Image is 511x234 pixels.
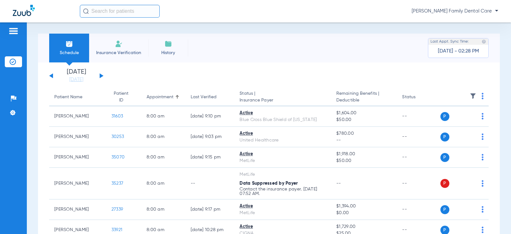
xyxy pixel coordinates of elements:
[240,97,326,104] span: Insurance Payer
[57,77,95,83] a: [DATE]
[186,127,235,147] td: [DATE] 9:03 PM
[191,94,217,101] div: Last Verified
[191,94,230,101] div: Last Verified
[141,199,186,220] td: 8:00 AM
[482,206,484,213] img: group-dot-blue.svg
[141,106,186,127] td: 8:00 AM
[470,93,476,99] img: filter.svg
[482,180,484,187] img: group-dot-blue.svg
[186,168,235,199] td: --
[54,94,101,101] div: Patient Name
[336,117,392,123] span: $50.00
[331,88,397,106] th: Remaining Benefits |
[54,50,84,56] span: Schedule
[240,210,326,216] div: MetLife
[397,199,440,220] td: --
[336,210,392,216] span: $0.00
[94,50,143,56] span: Insurance Verification
[397,127,440,147] td: --
[240,110,326,117] div: Active
[440,179,449,188] span: P
[111,90,136,104] div: Patient ID
[440,153,449,162] span: P
[482,154,484,160] img: group-dot-blue.svg
[440,133,449,141] span: P
[336,203,392,210] span: $1,394.00
[49,168,106,199] td: [PERSON_NAME]
[482,39,486,44] img: last sync help info
[13,5,35,16] img: Zuub Logo
[336,151,392,157] span: $1,918.00
[49,127,106,147] td: [PERSON_NAME]
[240,137,326,144] div: United Healthcare
[482,227,484,233] img: group-dot-blue.svg
[397,168,440,199] td: --
[240,171,326,178] div: MetLife
[397,106,440,127] td: --
[111,155,125,159] span: 35070
[336,137,392,144] span: --
[186,199,235,220] td: [DATE] 9:17 PM
[186,147,235,168] td: [DATE] 9:15 PM
[336,130,392,137] span: $780.00
[438,48,479,54] span: [DATE] - 02:28 PM
[240,117,326,123] div: Blue Cross Blue Shield of [US_STATE]
[49,199,106,220] td: [PERSON_NAME]
[111,90,131,104] div: Patient ID
[153,50,183,56] span: History
[336,223,392,230] span: $1,729.00
[141,168,186,199] td: 8:00 AM
[336,181,341,186] span: --
[482,93,484,99] img: group-dot-blue.svg
[397,88,440,106] th: Status
[240,151,326,157] div: Active
[186,106,235,127] td: [DATE] 9:10 PM
[440,112,449,121] span: P
[111,181,123,186] span: 35237
[65,40,73,48] img: Schedule
[147,94,180,101] div: Appointment
[49,106,106,127] td: [PERSON_NAME]
[111,228,122,232] span: 33921
[397,147,440,168] td: --
[54,94,82,101] div: Patient Name
[80,5,160,18] input: Search for patients
[141,127,186,147] td: 8:00 AM
[141,147,186,168] td: 8:00 AM
[336,157,392,164] span: $50.00
[8,27,19,35] img: hamburger-icon
[240,223,326,230] div: Active
[412,8,498,14] span: [PERSON_NAME] Family Dental Care
[57,69,95,83] li: [DATE]
[164,40,172,48] img: History
[240,181,298,186] span: Data Suppressed by Payer
[440,205,449,214] span: P
[111,207,123,212] span: 27339
[111,134,124,139] span: 30253
[111,114,123,118] span: 31603
[49,147,106,168] td: [PERSON_NAME]
[240,130,326,137] div: Active
[83,8,89,14] img: Search Icon
[147,94,173,101] div: Appointment
[240,187,326,196] p: Contact the insurance payer. [DATE] 07:52 AM.
[336,110,392,117] span: $1,604.00
[240,157,326,164] div: MetLife
[431,38,469,45] span: Last Appt. Sync Time:
[240,203,326,210] div: Active
[115,40,123,48] img: Manual Insurance Verification
[234,88,331,106] th: Status |
[482,113,484,119] img: group-dot-blue.svg
[482,133,484,140] img: group-dot-blue.svg
[336,97,392,104] span: Deductible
